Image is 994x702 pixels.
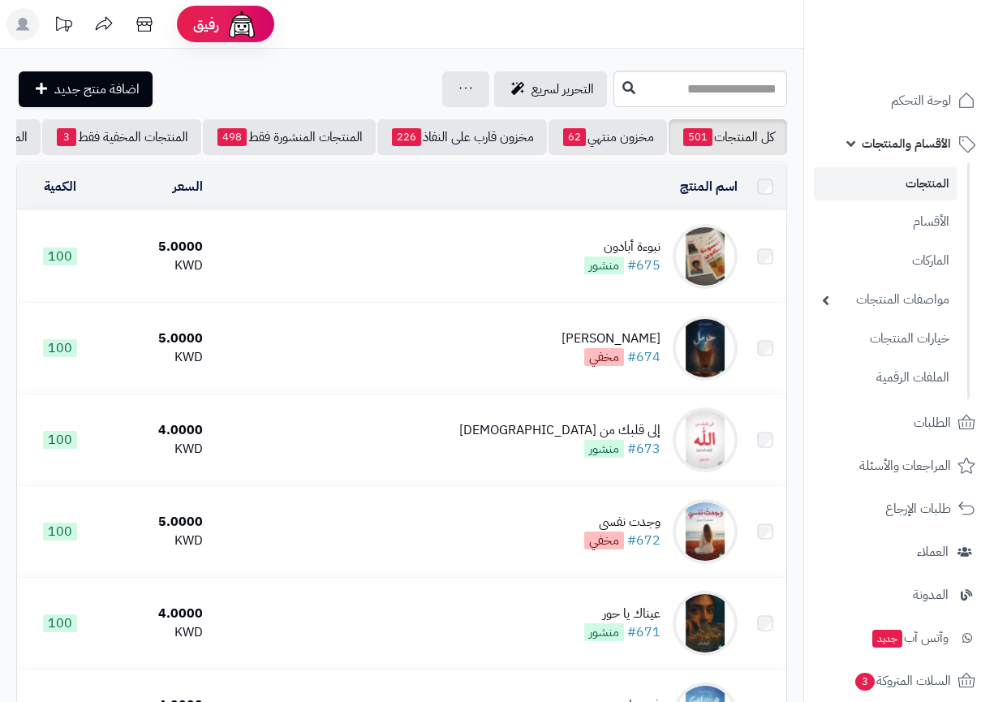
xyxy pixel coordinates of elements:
span: رفيق [193,15,219,34]
span: وآتس آب [871,627,949,649]
img: حرمل [673,316,738,381]
a: الأقسام [814,205,957,239]
div: KWD [110,440,203,459]
div: [PERSON_NAME] [562,329,661,348]
div: وجدت نفسي [584,513,661,532]
a: المنتجات المنشورة فقط498 [203,119,376,155]
a: السلات المتروكة3 [814,661,984,700]
span: 100 [43,248,77,265]
span: منشور [584,440,624,458]
span: المراجعات والأسئلة [859,454,951,477]
a: الملفات الرقمية [814,360,957,395]
div: نبوءة أبادون [584,238,661,256]
a: المنتجات [814,167,957,200]
a: #671 [627,622,661,642]
div: KWD [110,532,203,550]
div: 5.0000 [110,238,203,256]
span: 3 [57,128,76,146]
div: 4.0000 [110,421,203,440]
a: الماركات [814,243,957,278]
a: السعر [173,177,203,196]
span: 62 [563,128,586,146]
span: 498 [217,128,247,146]
img: ai-face.png [226,8,258,41]
span: لوحة التحكم [891,89,951,112]
a: #675 [627,256,661,275]
span: الأقسام والمنتجات [862,132,951,155]
span: طلبات الإرجاع [885,497,951,520]
span: العملاء [917,540,949,563]
a: المدونة [814,575,984,614]
a: العملاء [814,532,984,571]
span: التحرير لسريع [531,80,594,99]
a: التحرير لسريع [494,71,607,107]
a: خيارات المنتجات [814,321,957,356]
a: #674 [627,347,661,367]
img: إلى قلبك من الله [673,407,738,472]
div: عيناك يا حور [584,605,661,623]
span: مخفي [584,532,624,549]
div: إلى قلبك من [DEMOGRAPHIC_DATA] [459,421,661,440]
a: #672 [627,531,661,550]
a: اسم المنتج [680,177,738,196]
div: 5.0000 [110,329,203,348]
div: KWD [110,348,203,367]
span: جديد [872,630,902,648]
a: المنتجات المخفية فقط3 [42,119,201,155]
span: 3 [855,673,875,691]
span: مخفي [584,348,624,366]
span: 100 [43,614,77,632]
a: الطلبات [814,403,984,442]
div: KWD [110,623,203,642]
a: المراجعات والأسئلة [814,446,984,485]
a: مخزون قارب على النفاذ226 [377,119,547,155]
a: مخزون منتهي62 [549,119,667,155]
img: وجدت نفسي [673,499,738,564]
span: 100 [43,339,77,357]
img: عيناك يا حور [673,591,738,656]
span: 100 [43,431,77,449]
div: 4.0000 [110,605,203,623]
span: منشور [584,623,624,641]
span: اضافة منتج جديد [54,80,140,99]
a: تحديثات المنصة [43,8,84,45]
span: منشور [584,256,624,274]
a: #673 [627,439,661,459]
span: 501 [683,128,712,146]
span: 100 [43,523,77,540]
a: طلبات الإرجاع [814,489,984,528]
a: لوحة التحكم [814,81,984,120]
span: السلات المتروكة [854,670,951,692]
img: نبوءة أبادون [673,224,738,289]
a: كل المنتجات501 [669,119,787,155]
div: KWD [110,256,203,275]
span: 226 [392,128,421,146]
a: اضافة منتج جديد [19,71,153,107]
span: المدونة [913,584,949,606]
a: الكمية [44,177,76,196]
span: الطلبات [914,411,951,434]
div: 5.0000 [110,513,203,532]
a: وآتس آبجديد [814,618,984,657]
a: مواصفات المنتجات [814,282,957,317]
